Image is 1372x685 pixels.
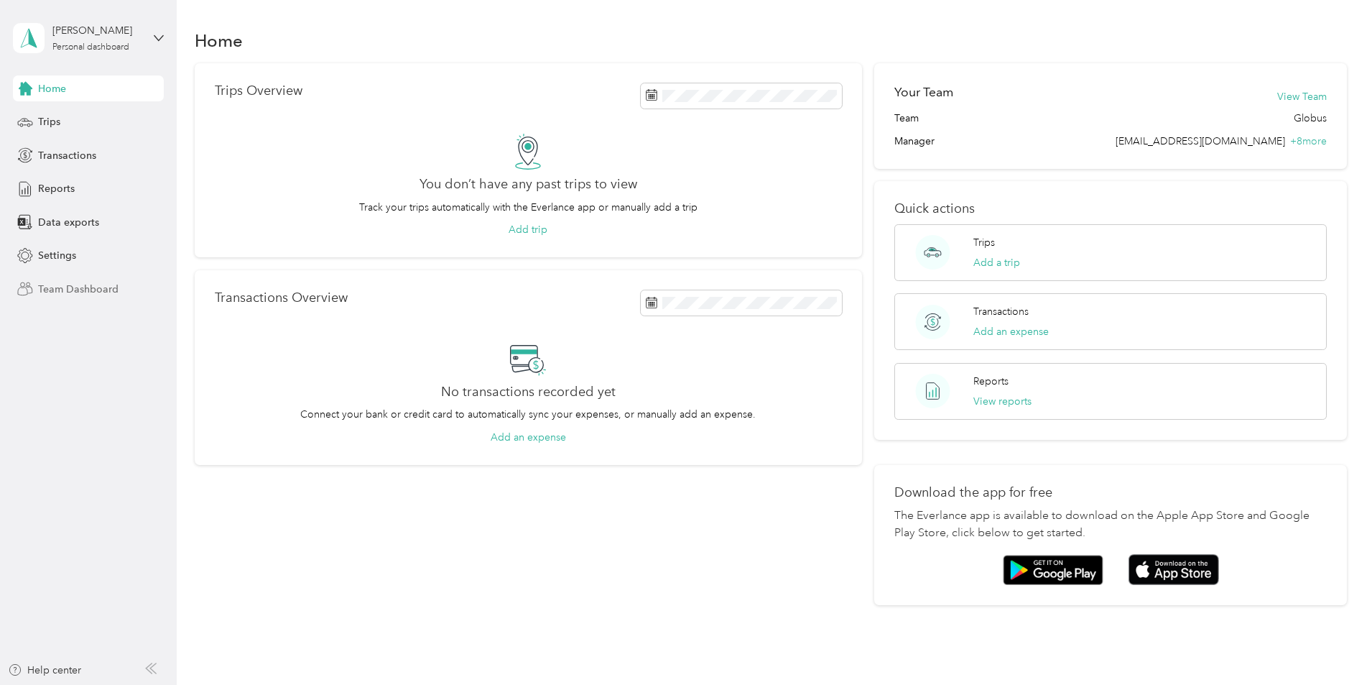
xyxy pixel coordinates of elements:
[215,290,348,305] p: Transactions Overview
[1277,89,1327,104] button: View Team
[1003,555,1103,585] img: Google play
[973,255,1020,270] button: Add a trip
[894,201,1327,216] p: Quick actions
[38,81,66,96] span: Home
[973,374,1009,389] p: Reports
[38,215,99,230] span: Data exports
[1292,604,1372,685] iframe: Everlance-gr Chat Button Frame
[1116,135,1285,147] span: [EMAIL_ADDRESS][DOMAIN_NAME]
[441,385,616,400] h2: No transactions recorded yet
[973,324,1049,339] button: Add an expense
[894,485,1327,500] p: Download the app for free
[38,148,96,163] span: Transactions
[894,507,1327,542] p: The Everlance app is available to download on the Apple App Store and Google Play Store, click be...
[894,83,953,101] h2: Your Team
[973,304,1029,319] p: Transactions
[300,407,756,422] p: Connect your bank or credit card to automatically sync your expenses, or manually add an expense.
[52,43,129,52] div: Personal dashboard
[52,23,142,38] div: [PERSON_NAME]
[195,33,243,48] h1: Home
[894,134,935,149] span: Manager
[973,394,1032,409] button: View reports
[215,83,302,98] p: Trips Overview
[894,111,919,126] span: Team
[38,282,119,297] span: Team Dashboard
[8,663,81,678] button: Help center
[491,430,566,445] button: Add an expense
[1294,111,1327,126] span: Globus
[509,222,547,237] button: Add trip
[38,181,75,196] span: Reports
[38,248,76,263] span: Settings
[973,235,995,250] p: Trips
[38,114,60,129] span: Trips
[420,177,637,192] h2: You don’t have any past trips to view
[359,200,697,215] p: Track your trips automatically with the Everlance app or manually add a trip
[1290,135,1327,147] span: + 8 more
[1128,554,1219,585] img: App store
